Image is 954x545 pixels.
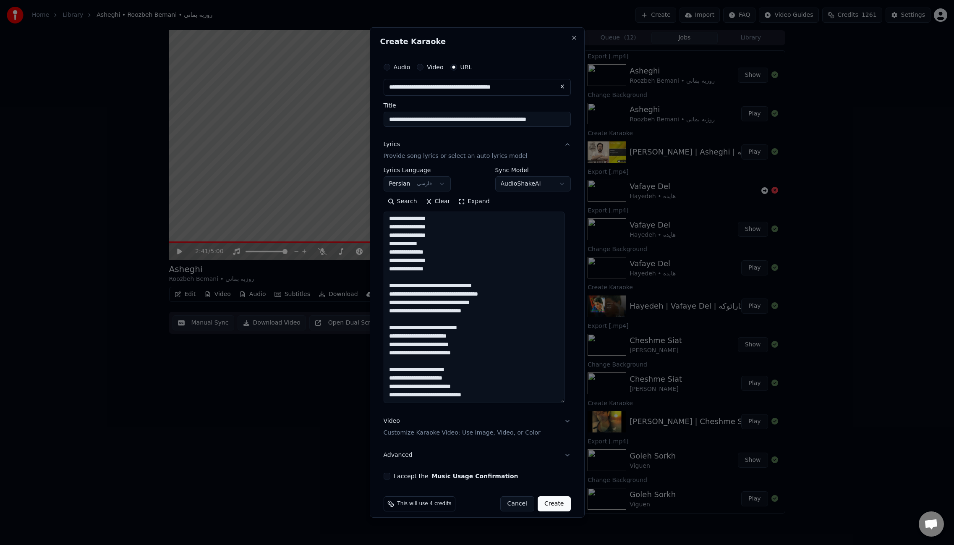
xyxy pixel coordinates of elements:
[384,444,571,466] button: Advanced
[397,500,452,507] span: This will use 4 credits
[384,134,571,167] button: LyricsProvide song lyrics or select an auto lyrics model
[500,496,534,511] button: Cancel
[538,496,571,511] button: Create
[384,167,451,173] label: Lyrics Language
[495,167,571,173] label: Sync Model
[394,473,518,479] label: I accept the
[427,64,443,70] label: Video
[384,410,571,444] button: VideoCustomize Karaoke Video: Use Image, Video, or Color
[384,195,421,208] button: Search
[384,102,571,108] label: Title
[384,152,528,160] p: Provide song lyrics or select an auto lyrics model
[394,64,410,70] label: Audio
[421,195,455,208] button: Clear
[384,417,541,437] div: Video
[431,473,518,479] button: I accept the
[384,140,400,149] div: Lyrics
[454,195,494,208] button: Expand
[384,167,571,410] div: LyricsProvide song lyrics or select an auto lyrics model
[460,64,472,70] label: URL
[380,38,574,45] h2: Create Karaoke
[384,429,541,437] p: Customize Karaoke Video: Use Image, Video, or Color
